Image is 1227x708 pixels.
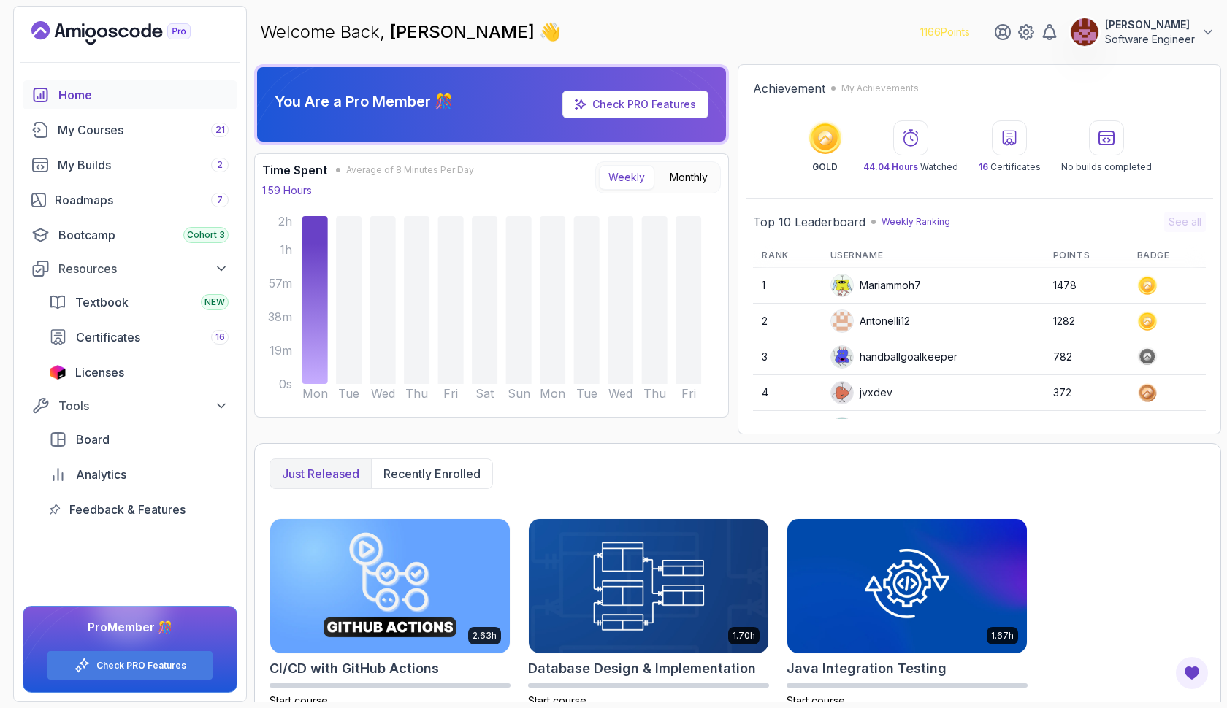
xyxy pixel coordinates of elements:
tspan: Tue [576,386,597,401]
span: 21 [215,124,225,136]
p: Weekly Ranking [882,216,950,228]
button: Monthly [660,165,717,190]
div: Bootcamp [58,226,229,244]
span: NEW [204,296,225,308]
th: Badge [1128,244,1206,268]
p: Software Engineer [1105,32,1195,47]
div: Home [58,86,229,104]
div: My Courses [58,121,229,139]
td: 265 [1044,411,1128,447]
tspan: Sat [475,386,494,401]
p: 1.59 Hours [262,183,312,198]
p: No builds completed [1061,161,1152,173]
a: bootcamp [23,220,237,250]
div: Roadmaps [55,191,229,209]
div: Tools [58,397,229,415]
button: Resources [23,255,237,282]
button: Tools [23,393,237,419]
tspan: Thu [405,386,428,401]
tspan: 1h [280,242,292,257]
a: feedback [40,495,237,524]
span: 2 [217,159,223,171]
a: certificates [40,323,237,352]
a: licenses [40,358,237,387]
a: CI/CD with GitHub Actions card2.63hCI/CD with GitHub ActionsStart course [270,518,511,708]
button: Open Feedback Button [1174,655,1209,690]
td: 2 [753,304,821,339]
button: Weekly [599,165,654,190]
tspan: Fri [681,386,696,401]
img: default monster avatar [831,274,853,296]
td: 4 [753,375,821,411]
p: You Are a Pro Member 🎊 [275,91,453,112]
span: Feedback & Features [69,501,186,518]
span: Analytics [76,466,126,483]
span: 44.04 Hours [863,161,918,172]
a: builds [23,150,237,180]
img: Java Integration Testing card [787,519,1027,653]
span: Certificates [76,328,140,346]
span: Board [76,431,110,448]
tspan: Tue [338,386,359,401]
p: GOLD [812,161,838,173]
span: Licenses [75,363,124,381]
td: 782 [1044,339,1128,375]
p: Welcome Back, [260,20,561,44]
span: 👋 [539,20,561,44]
h2: Top 10 Leaderboard [753,213,865,231]
h3: Time Spent [262,161,327,179]
tspan: Mon [540,386,565,401]
span: 16 [979,161,988,172]
span: 7 [217,194,223,206]
div: Antonelli12 [830,309,910,333]
tspan: Wed [371,386,395,401]
p: Recently enrolled [383,465,481,482]
p: [PERSON_NAME] [1105,18,1195,32]
img: Database Design & Implementation card [529,519,768,653]
th: Username [822,244,1044,268]
div: My Builds [58,156,229,174]
td: 1282 [1044,304,1128,339]
h2: CI/CD with GitHub Actions [270,658,439,679]
span: Textbook [75,293,129,311]
h2: Database Design & Implementation [528,658,756,679]
p: 1166 Points [920,25,970,39]
p: 2.63h [473,630,497,642]
tspan: 57m [269,276,292,290]
tspan: Thu [643,386,666,401]
a: Java Integration Testing card1.67hJava Integration TestingStart course [787,518,1028,708]
img: user profile image [831,418,853,439]
a: Database Design & Implementation card1.70hDatabase Design & ImplementationStart course [528,518,769,708]
tspan: 19m [270,343,292,358]
a: roadmaps [23,185,237,215]
a: Check PRO Features [96,660,186,672]
td: 3 [753,339,821,375]
button: Just released [270,459,371,488]
tspan: 0s [279,377,292,391]
a: Landing page [31,21,224,45]
a: Check PRO Features [592,98,696,110]
div: Rionass [830,417,897,440]
p: Just released [282,465,359,482]
button: Recently enrolled [371,459,492,488]
th: Points [1044,244,1128,268]
a: analytics [40,460,237,489]
tspan: Mon [302,386,328,401]
p: 1.70h [733,630,755,642]
h2: Achievement [753,80,825,97]
tspan: 38m [268,309,292,324]
span: Start course [528,694,586,707]
span: Cohort 3 [187,229,225,241]
img: user profile image [1071,18,1098,46]
div: Resources [58,260,229,277]
button: Check PRO Features [47,650,213,680]
td: 1 [753,268,821,304]
a: textbook [40,288,237,317]
span: 16 [215,331,225,343]
p: Certificates [979,161,1041,173]
p: My Achievements [841,82,919,94]
img: user profile image [831,310,853,332]
a: home [23,80,237,109]
span: [PERSON_NAME] [390,21,539,42]
th: Rank [753,244,821,268]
